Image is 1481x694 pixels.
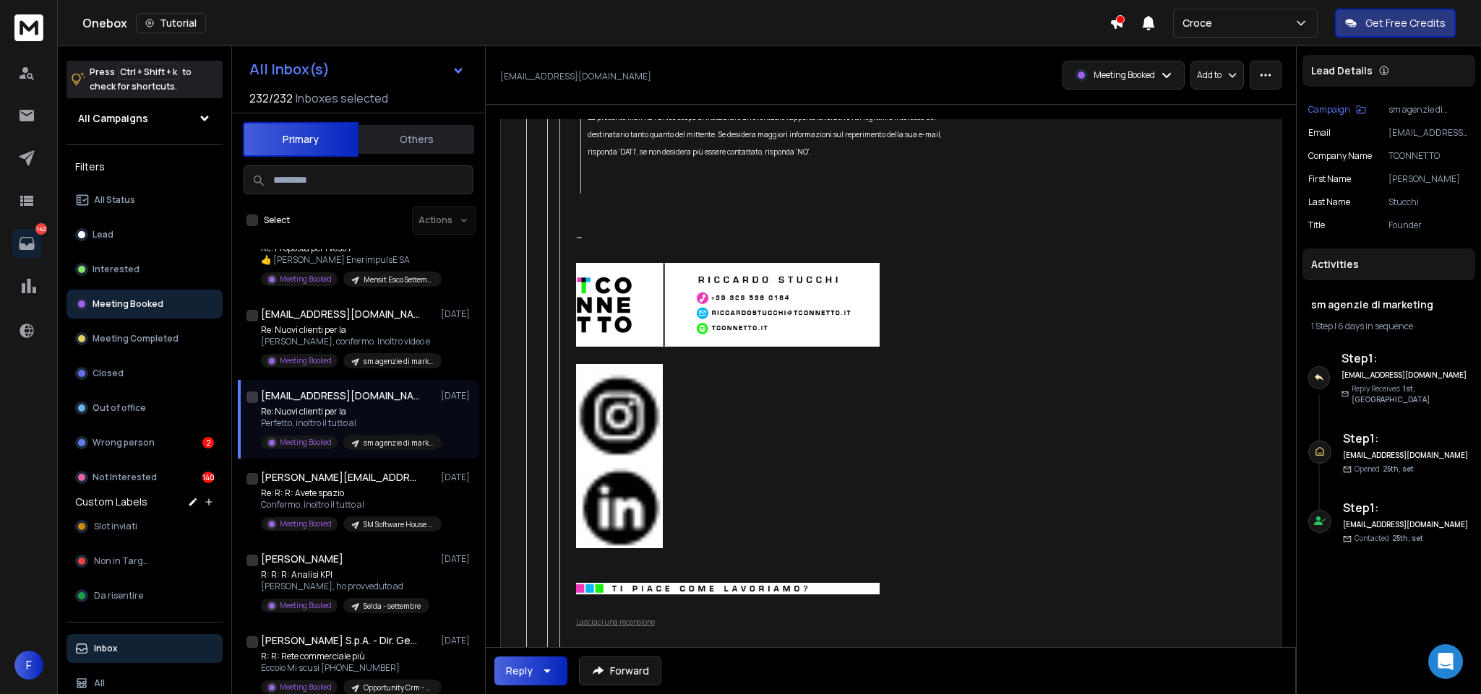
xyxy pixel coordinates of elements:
[364,601,421,612] p: Selda - settembre
[576,229,583,245] span: --
[66,428,223,457] button: Wrong person2
[506,664,533,678] div: Reply
[14,651,43,680] button: F
[1388,104,1469,116] p: sm agenzie di marketing
[261,254,434,266] p: 👍 [PERSON_NAME] EnerimpulsE SA
[261,487,434,499] p: Re: R: R: Avete spazio
[500,71,651,82] p: [EMAIL_ADDRESS][DOMAIN_NAME]
[1342,350,1481,367] h6: Step 1 :
[1355,533,1423,544] p: Contacted
[1094,69,1155,81] p: Meeting Booked
[441,472,473,483] p: [DATE]
[280,600,332,611] p: Meeting Booked
[82,13,1109,33] div: Onebox
[364,438,433,448] p: sm agenzie di marketing
[494,656,567,685] button: Reply
[1308,104,1366,116] button: Campaign
[202,472,214,483] div: 140
[1388,127,1469,139] p: [EMAIL_ADDRESS][DOMAIN_NAME]
[1308,220,1325,231] p: title
[588,112,943,157] span: La presente mail ha l'unico scopo di instaurare un eventuale rapporto lavorativo nel legittimo in...
[94,590,143,602] span: Da risentire
[1342,370,1468,381] h6: [EMAIL_ADDRESS][DOMAIN_NAME]
[243,122,359,157] button: Primary
[66,634,223,663] button: Inbox
[1392,533,1423,543] span: 25th, set
[94,677,105,689] p: All
[93,402,146,414] p: Out of office
[261,406,434,417] p: Re: Nuovi clienti per la
[261,662,434,674] p: Eccolo Mi scusi [PHONE_NUMBER]
[93,472,157,483] p: Not Interested
[94,521,137,532] span: Slot inviati
[261,552,343,566] h1: [PERSON_NAME]
[93,368,124,379] p: Closed
[202,437,214,448] div: 2
[364,519,433,530] p: SM Software House & IT - ottobre
[66,463,223,492] button: Not Interested140
[1343,519,1469,530] h6: [EMAIL_ADDRESS][DOMAIN_NAME]
[94,643,118,654] p: Inbox
[1308,173,1351,185] p: First Name
[261,581,429,592] p: [PERSON_NAME], ho provveduto ad
[1182,16,1218,30] p: Croce
[1352,383,1481,405] p: Reply Received
[66,324,223,353] button: Meeting Completed
[93,437,155,448] p: Wrong person
[1311,298,1467,312] h1: sm agenzie di marketing
[261,569,429,581] p: R: R: R: Analisi KPI
[66,255,223,284] button: Interested
[118,64,179,80] span: Ctrl + Shift + k
[1302,248,1475,280] div: Activities
[66,512,223,541] button: Slot inviati
[1308,150,1372,162] p: Company Name
[364,274,433,285] p: Mensit Esco Settembre
[441,635,473,646] p: [DATE]
[261,389,420,403] h1: [EMAIL_ADDRESS][DOMAIN_NAME]
[280,437,332,448] p: Meeting Booked
[94,555,152,567] span: Non in Target
[93,229,113,240] p: Lead
[1311,320,1333,332] span: 1 Step
[1308,127,1331,139] p: Email
[261,651,434,662] p: R: R: Rete commerciale più
[1388,173,1469,185] p: [PERSON_NAME]
[249,62,330,77] h1: All Inbox(s)
[1311,64,1373,78] p: Lead Details
[1365,16,1446,30] p: Get Free Credits
[1308,104,1350,116] p: Campaign
[280,682,332,693] p: Meeting Booked
[261,324,434,336] p: Re: Nuovi clienti per la
[261,336,434,347] p: [PERSON_NAME], confermo. Inoltro video e
[136,13,206,33] button: Tutorial
[66,104,223,133] button: All Campaigns
[261,417,434,429] p: Perfetto, inoltro il tutto al
[441,553,473,565] p: [DATE]
[261,307,420,321] h1: [EMAIL_ADDRESS][DOMAIN_NAME]
[1197,69,1222,81] p: Add to
[264,214,290,226] label: Select
[93,333,179,344] p: Meeting Completed
[66,220,223,249] button: Lead
[364,682,433,693] p: Opportunity Crm - manifatturiero
[75,495,147,509] h3: Custom Labels
[359,123,474,155] button: Others
[1308,196,1350,208] p: Last Name
[90,65,192,94] p: Press to check for shortcuts.
[1388,150,1469,162] p: TCONNETTO
[576,263,880,347] img: AIorK4yODt7MEU9Nbb8ijtRtTYdI50vye2GzwZzR3ACyTfWmlvz9QefXi6tcFUoVe1I6H1Fvqv0Tf_HQAbmU
[1343,450,1469,461] h6: [EMAIL_ADDRESS][DOMAIN_NAME]
[1388,220,1469,231] p: Founder
[1428,644,1463,679] div: Open Intercom Messenger
[441,390,473,402] p: [DATE]
[1311,321,1467,332] div: |
[576,617,655,627] a: Lasciaci una recensione
[261,470,420,485] h1: [PERSON_NAME][EMAIL_ADDRESS][DOMAIN_NAME]
[66,581,223,610] button: Da risentire
[66,547,223,576] button: Non in Target
[1352,383,1430,404] span: 1st, [GEOGRAPHIC_DATA]
[12,229,41,258] a: 142
[261,633,420,648] h1: [PERSON_NAME] S.p.A. - Dir. Generale - [PERSON_NAME]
